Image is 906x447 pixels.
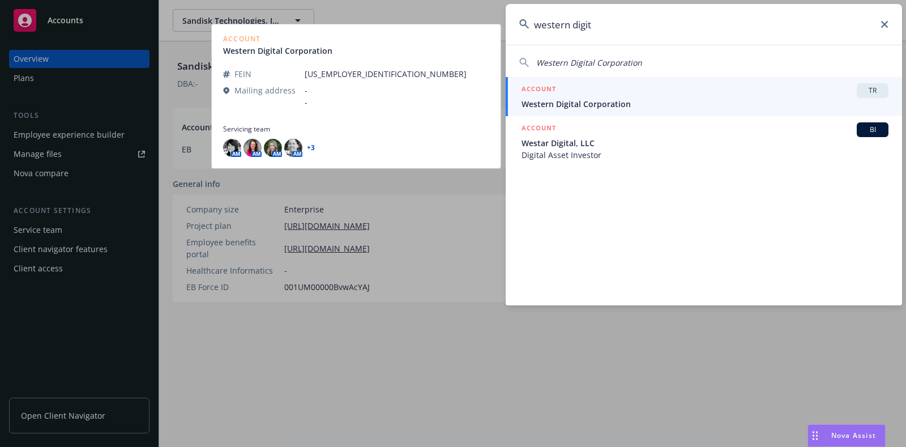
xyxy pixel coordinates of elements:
h5: ACCOUNT [522,122,556,136]
h5: ACCOUNT [522,83,556,97]
div: Drag to move [808,425,822,446]
span: TR [861,86,884,96]
button: Nova Assist [807,424,886,447]
span: Nova Assist [831,431,876,440]
span: Western Digital Corporation [536,57,642,68]
span: Western Digital Corporation [522,98,888,110]
a: ACCOUNTTRWestern Digital Corporation [506,77,902,116]
a: ACCOUNTBIWestar Digital, LLCDigital Asset Investor [506,116,902,167]
input: Search... [506,4,902,45]
span: Westar Digital, LLC [522,137,888,149]
span: BI [861,125,884,135]
span: Digital Asset Investor [522,149,888,161]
